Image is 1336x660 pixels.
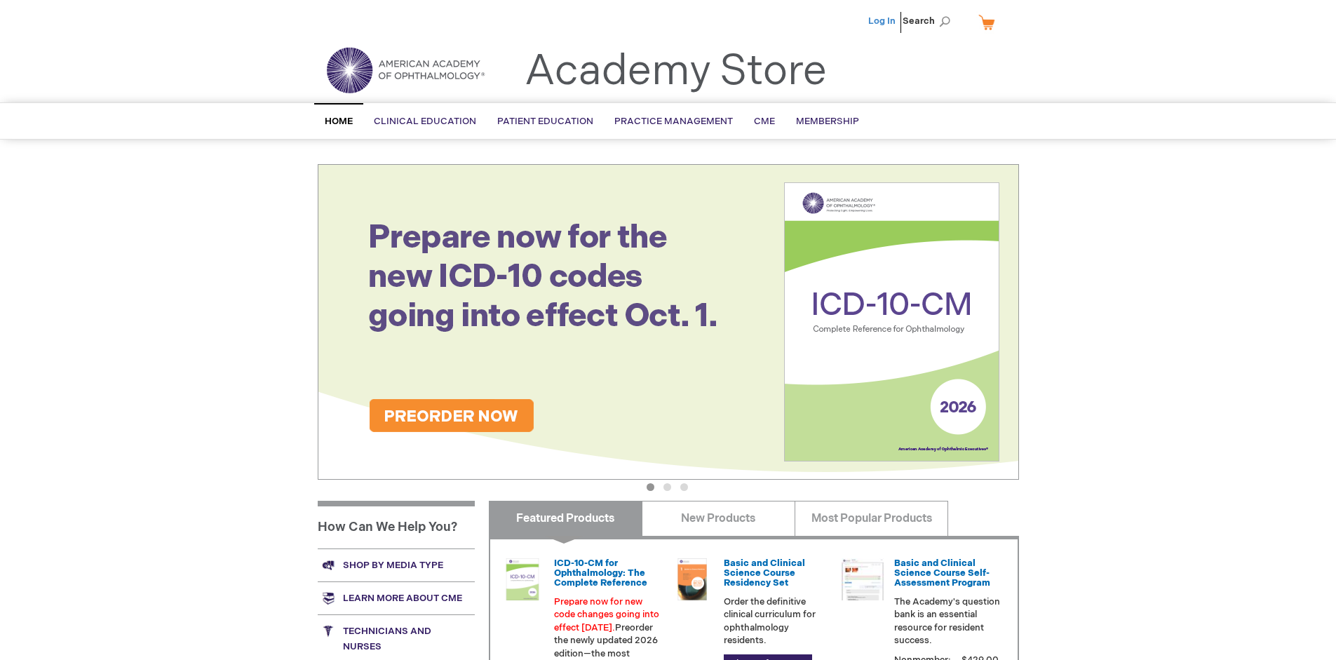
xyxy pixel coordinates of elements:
[318,548,475,581] a: Shop by media type
[525,46,827,97] a: Academy Store
[318,501,475,548] h1: How Can We Help You?
[754,116,775,127] span: CME
[554,558,647,589] a: ICD-10-CM for Ophthalmology: The Complete Reference
[894,595,1001,647] p: The Academy's question bank is an essential resource for resident success.
[497,116,593,127] span: Patient Education
[680,483,688,491] button: 3 of 3
[614,116,733,127] span: Practice Management
[318,581,475,614] a: Learn more about CME
[374,116,476,127] span: Clinical Education
[489,501,642,536] a: Featured Products
[796,116,859,127] span: Membership
[663,483,671,491] button: 2 of 3
[724,595,830,647] p: Order the definitive clinical curriculum for ophthalmology residents.
[903,7,956,35] span: Search
[501,558,544,600] img: 0120008u_42.png
[554,596,659,633] font: Prepare now for new code changes going into effect [DATE].
[642,501,795,536] a: New Products
[325,116,353,127] span: Home
[671,558,713,600] img: 02850963u_47.png
[795,501,948,536] a: Most Popular Products
[894,558,990,589] a: Basic and Clinical Science Course Self-Assessment Program
[868,15,896,27] a: Log In
[842,558,884,600] img: bcscself_20.jpg
[724,558,805,589] a: Basic and Clinical Science Course Residency Set
[647,483,654,491] button: 1 of 3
